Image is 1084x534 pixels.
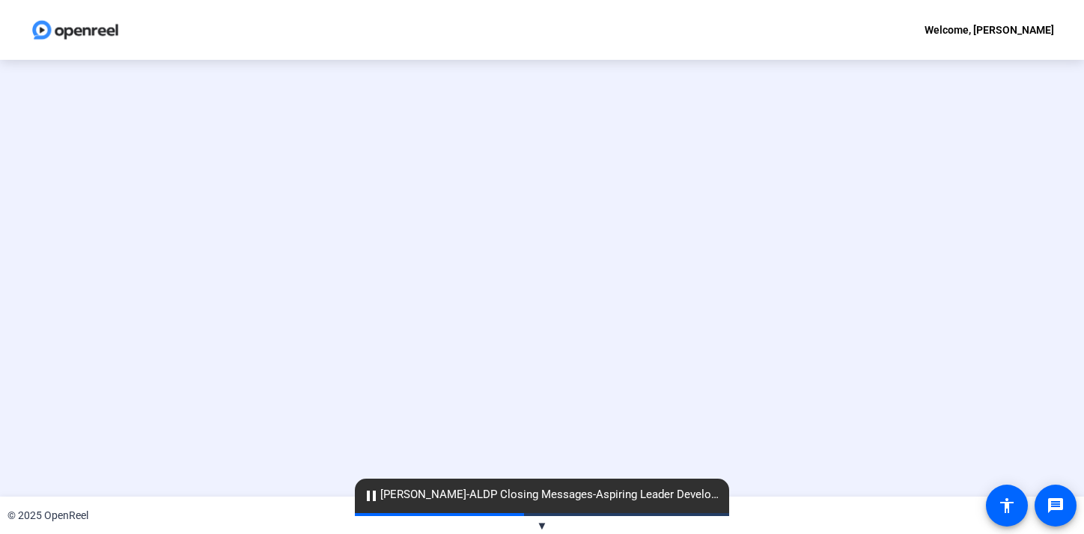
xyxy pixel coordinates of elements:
[1047,497,1065,515] mat-icon: message
[537,519,548,533] span: ▼
[30,15,121,45] img: OpenReel logo
[998,497,1016,515] mat-icon: accessibility
[362,487,380,505] mat-icon: pause
[355,486,729,504] span: [PERSON_NAME]-ALDP Closing Messages-Aspiring Leader Development Program SLT Messages-176044227550...
[7,508,88,524] div: © 2025 OpenReel
[925,21,1054,39] div: Welcome, [PERSON_NAME]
